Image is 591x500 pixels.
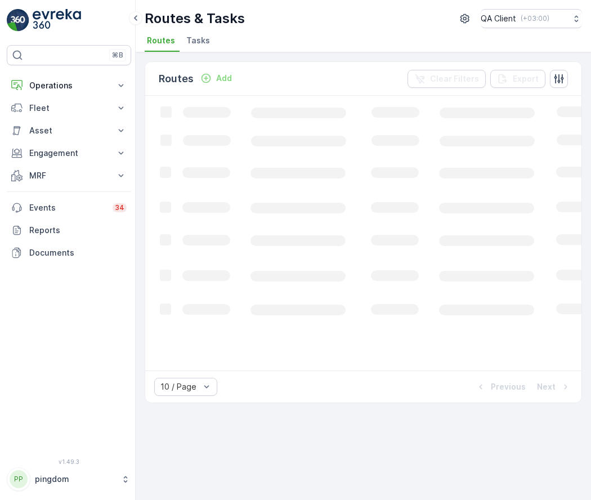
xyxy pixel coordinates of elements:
p: Documents [29,247,127,258]
p: Next [537,381,556,392]
p: Previous [491,381,526,392]
img: logo [7,9,29,32]
span: v 1.49.3 [7,458,131,465]
p: Routes [159,71,194,87]
p: 34 [115,203,124,212]
button: Clear Filters [408,70,486,88]
p: QA Client [481,13,516,24]
p: pingdom [35,474,115,485]
button: Engagement [7,142,131,164]
button: Export [490,70,545,88]
button: Operations [7,74,131,97]
a: Events34 [7,197,131,219]
a: Documents [7,242,131,264]
button: MRF [7,164,131,187]
div: PP [10,470,28,488]
p: MRF [29,170,109,181]
span: Routes [147,35,175,46]
p: Events [29,202,106,213]
button: Add [196,72,236,85]
button: Asset [7,119,131,142]
a: Reports [7,219,131,242]
button: QA Client(+03:00) [481,9,582,28]
button: Fleet [7,97,131,119]
button: Previous [474,380,527,394]
p: Engagement [29,148,109,159]
p: Routes & Tasks [145,10,245,28]
p: Clear Filters [430,73,479,84]
button: PPpingdom [7,467,131,491]
p: ( +03:00 ) [521,14,549,23]
span: Tasks [186,35,210,46]
p: ⌘B [112,51,123,60]
p: Operations [29,80,109,91]
button: Next [536,380,572,394]
p: Export [513,73,539,84]
p: Reports [29,225,127,236]
img: logo_light-DOdMpM7g.png [33,9,81,32]
p: Fleet [29,102,109,114]
p: Add [216,73,232,84]
p: Asset [29,125,109,136]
